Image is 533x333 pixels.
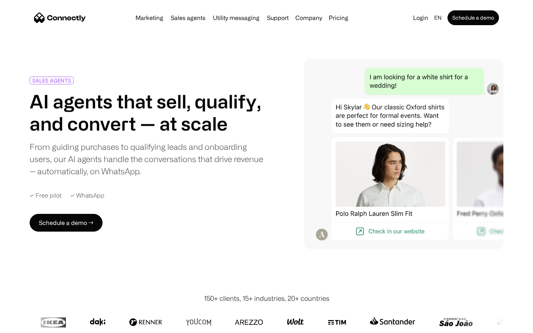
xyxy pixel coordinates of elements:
[7,319,44,330] aside: Language selected: English
[431,13,446,23] div: en
[293,13,324,23] div: Company
[210,15,262,21] a: Utility messaging
[30,141,264,177] div: From guiding purchases to qualifying leads and onboarding users, our AI agents handle the convers...
[15,320,44,330] ul: Language list
[326,15,351,21] a: Pricing
[30,192,61,199] div: ✓ Free pilot
[34,12,86,23] a: home
[410,13,431,23] a: Login
[434,13,442,23] div: en
[30,214,103,232] a: Schedule a demo →
[70,192,104,199] div: ✓ WhatsApp
[168,15,208,21] a: Sales agents
[30,90,264,135] h1: AI agents that sell, qualify, and convert — at scale
[447,10,499,25] a: Schedule a demo
[295,13,322,23] div: Company
[32,78,71,83] div: SALES AGENTS
[133,15,166,21] a: Marketing
[204,293,329,303] div: 150+ clients, 15+ industries, 20+ countries
[264,15,292,21] a: Support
